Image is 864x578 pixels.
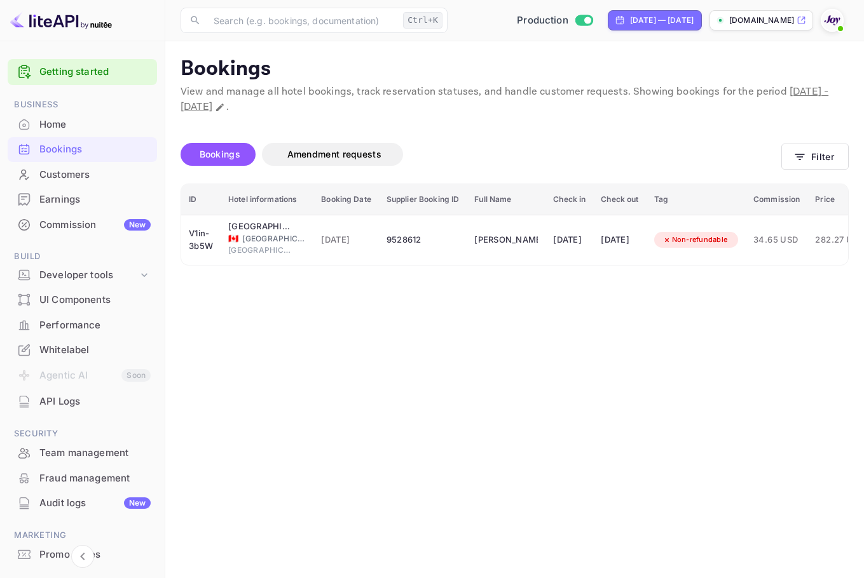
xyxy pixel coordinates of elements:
[8,288,157,313] div: UI Components
[781,144,849,170] button: Filter
[228,220,292,233] div: Hampton Inn by Hilton Toronto Airport Corporate Centre
[39,218,151,232] div: Commission
[39,394,151,409] div: API Logs
[545,184,593,215] th: Check in
[630,15,694,26] div: [DATE] — [DATE]
[124,219,151,231] div: New
[189,230,213,250] div: V1in-3b5W
[8,313,157,337] a: Performance
[39,471,151,486] div: Fraud management
[8,163,157,187] div: Customers
[39,192,151,207] div: Earnings
[8,542,157,566] a: Promo codes
[8,491,157,516] div: Audit logsNew
[214,101,226,114] button: Change date range
[474,230,538,250] div: Barbara Stewart
[647,184,746,215] th: Tag
[8,137,157,162] div: Bookings
[553,230,586,250] div: [DATE]
[8,491,157,514] a: Audit logsNew
[753,233,800,247] span: 34.65 USD
[39,446,151,460] div: Team management
[8,187,157,212] div: Earnings
[71,545,94,568] button: Collapse navigation
[8,213,157,236] a: CommissionNew
[228,234,238,243] span: Canada
[512,13,598,28] div: Switch to Sandbox mode
[39,343,151,358] div: Whitelabel
[181,184,221,215] th: ID
[8,441,157,464] a: Team management
[124,497,151,509] div: New
[206,8,398,33] input: Search (e.g. bookings, documentation)
[8,427,157,441] span: Security
[8,59,157,85] div: Getting started
[242,233,306,245] span: [GEOGRAPHIC_DATA]
[601,230,638,250] div: [DATE]
[321,233,371,247] span: [DATE]
[654,232,736,248] div: Non-refundable
[8,542,157,567] div: Promo codes
[287,149,381,159] span: Amendment requests
[8,338,157,363] div: Whitelabel
[39,168,151,182] div: Customers
[221,184,313,215] th: Hotel informations
[8,213,157,238] div: CommissionNew
[39,65,151,79] a: Getting started
[181,85,828,114] span: [DATE] - [DATE]
[39,496,151,511] div: Audit logs
[8,466,157,491] div: Fraud management
[39,268,138,283] div: Developer tools
[822,10,842,30] img: With Joy
[467,184,545,215] th: Full Name
[8,338,157,361] a: Whitelabel
[8,163,157,186] a: Customers
[517,13,568,28] span: Production
[8,187,157,211] a: Earnings
[39,142,151,157] div: Bookings
[8,112,157,136] a: Home
[8,389,157,413] a: API Logs
[181,143,781,166] div: account-settings tabs
[8,98,157,112] span: Business
[8,528,157,542] span: Marketing
[181,84,849,115] p: View and manage all hotel bookings, track reservation statuses, and handle customer requests. Sho...
[8,250,157,264] span: Build
[746,184,807,215] th: Commission
[8,389,157,414] div: API Logs
[181,57,849,82] p: Bookings
[593,184,646,215] th: Check out
[313,184,379,215] th: Booking Date
[39,548,151,562] div: Promo codes
[387,230,459,250] div: 9528612
[39,318,151,333] div: Performance
[8,441,157,466] div: Team management
[8,264,157,286] div: Developer tools
[403,12,442,29] div: Ctrl+K
[729,15,794,26] p: [DOMAIN_NAME]
[379,184,467,215] th: Supplier Booking ID
[8,137,157,161] a: Bookings
[39,293,151,307] div: UI Components
[8,112,157,137] div: Home
[200,149,240,159] span: Bookings
[8,313,157,338] div: Performance
[10,10,112,30] img: LiteAPI logo
[8,288,157,311] a: UI Components
[8,466,157,490] a: Fraud management
[228,245,292,256] span: [GEOGRAPHIC_DATA]
[39,118,151,132] div: Home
